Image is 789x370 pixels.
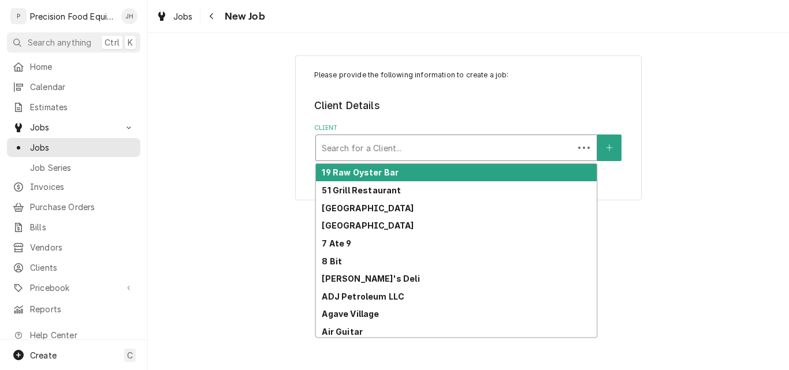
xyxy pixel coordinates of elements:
[322,274,419,283] strong: [PERSON_NAME]'s Deli
[7,197,140,216] a: Purchase Orders
[30,329,133,341] span: Help Center
[30,121,117,133] span: Jobs
[30,10,115,23] div: Precision Food Equipment LLC
[10,8,27,24] div: P
[7,57,140,76] a: Home
[30,141,135,154] span: Jobs
[7,278,140,297] a: Go to Pricebook
[322,220,414,230] strong: [GEOGRAPHIC_DATA]
[121,8,137,24] div: JH
[151,7,198,26] a: Jobs
[121,8,137,24] div: Jason Hertel's Avatar
[314,124,623,133] label: Client
[7,32,140,53] button: Search anythingCtrlK
[203,7,221,25] button: Navigate back
[30,201,135,213] span: Purchase Orders
[7,98,140,117] a: Estimates
[221,9,265,24] span: New Job
[295,55,642,200] div: Job Create/Update
[314,124,623,161] div: Client
[127,349,133,361] span: C
[30,350,57,360] span: Create
[322,167,399,177] strong: 19 Raw Oyster Bar
[7,177,140,196] a: Invoices
[322,327,363,337] strong: Air Guitar
[322,203,414,213] strong: [GEOGRAPHIC_DATA]
[30,303,135,315] span: Reports
[30,261,135,274] span: Clients
[30,241,135,253] span: Vendors
[7,158,140,177] a: Job Series
[7,118,140,137] a: Go to Jobs
[322,256,342,266] strong: 8 Bit
[7,326,140,345] a: Go to Help Center
[322,238,351,248] strong: 7 Ate 9
[314,98,623,113] legend: Client Details
[314,70,623,80] p: Please provide the following information to create a job:
[173,10,193,23] span: Jobs
[597,134,621,161] button: Create New Client
[28,36,91,48] span: Search anything
[105,36,120,48] span: Ctrl
[128,36,133,48] span: K
[30,81,135,93] span: Calendar
[30,101,135,113] span: Estimates
[7,258,140,277] a: Clients
[322,291,404,301] strong: ADJ Petroleum LLC
[7,77,140,96] a: Calendar
[322,185,401,195] strong: 51 Grill Restaurant
[30,181,135,193] span: Invoices
[7,300,140,319] a: Reports
[322,309,379,319] strong: Agave Village
[7,138,140,157] a: Jobs
[606,144,613,152] svg: Create New Client
[7,238,140,257] a: Vendors
[7,218,140,237] a: Bills
[30,221,135,233] span: Bills
[30,61,135,73] span: Home
[314,70,623,161] div: Job Create/Update Form
[30,282,117,294] span: Pricebook
[30,162,135,174] span: Job Series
